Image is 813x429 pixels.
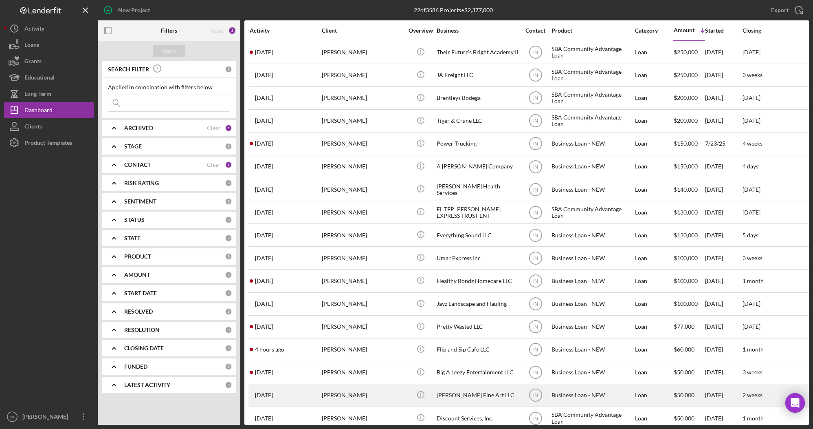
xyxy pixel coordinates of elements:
div: Business Loan - NEW [552,270,633,292]
div: 0 [225,363,232,370]
div: [DATE] [705,247,742,269]
div: Overview [405,27,436,34]
button: New Project [98,2,158,18]
div: [DATE] [705,64,742,86]
text: IN [533,279,538,284]
div: [PERSON_NAME] [20,409,73,427]
div: $100,000 [674,247,704,269]
time: 2025-07-17 23:30 [255,72,273,78]
div: 0 [225,253,232,260]
b: LATEST ACTIVITY [124,382,170,388]
b: RISK RATING [124,180,159,186]
b: STATUS [124,217,145,223]
time: [DATE] [743,94,760,101]
text: IN [533,95,538,101]
a: Long-Term [4,86,94,102]
div: [PERSON_NAME] [322,316,403,338]
button: Apply [153,45,185,57]
div: [PERSON_NAME] [322,247,403,269]
time: 2025-07-31 15:26 [255,415,273,422]
div: [PERSON_NAME] [322,42,403,63]
div: [DATE] [705,316,742,338]
div: Business Loan - NEW [552,316,633,338]
text: IN [533,141,538,147]
b: START DATE [124,290,157,296]
div: $60,000 [674,339,704,360]
b: CLOSING DATE [124,345,164,352]
time: [DATE] [743,186,760,193]
div: Loan [635,270,673,292]
time: 2025-07-24 19:26 [255,255,273,261]
div: Discount Services, Inc. [437,407,518,429]
div: Loan [635,224,673,246]
div: JA Freight LLC [437,64,518,86]
div: Business Loan - NEW [552,339,633,360]
div: $77,000 [674,316,704,338]
div: EL TEP [PERSON_NAME] EXPRESS TRUST ENT [437,201,518,223]
text: IN [533,393,538,398]
div: [PERSON_NAME] Fine Art LLC [437,385,518,406]
div: Loans [24,37,39,55]
div: Power Trucking [437,133,518,155]
div: [PERSON_NAME] [322,87,403,109]
div: Loan [635,64,673,86]
div: A [PERSON_NAME] Company [437,156,518,177]
div: Loan [635,407,673,429]
div: SBA Community Advantage Loan [552,201,633,223]
b: PRODUCT [124,253,151,260]
div: $130,000 [674,224,704,246]
div: Business Loan - NEW [552,385,633,406]
time: 2025-07-18 19:23 [255,232,273,239]
button: Loans [4,37,94,53]
div: Loan [635,201,673,223]
div: [DATE] [705,407,742,429]
div: Their Future's Bright Academy II [437,42,518,63]
div: 0 [225,216,232,223]
div: $100,000 [674,293,704,315]
text: IN [533,50,538,55]
div: 1 [225,161,232,168]
div: $150,000 [674,156,704,177]
b: STATE [124,235,141,241]
div: 0 [225,345,232,352]
div: New Project [118,2,150,18]
div: 22 of 3586 Projects • $2,377,000 [414,7,493,13]
div: $150,000 [674,133,704,155]
div: SBA Community Advantage Loan [552,110,633,132]
div: [DATE] [705,362,742,383]
div: Everything Sound LLC [437,224,518,246]
div: 1 [225,124,232,132]
div: Business Loan - NEW [552,362,633,383]
time: 4 days [743,163,758,170]
div: Business [437,27,518,34]
div: $100,000 [674,270,704,292]
div: [PERSON_NAME] [322,64,403,86]
div: Brentleys Bodega [437,87,518,109]
div: Product [552,27,633,34]
div: [DATE] [705,42,742,63]
time: [DATE] [743,300,760,307]
b: RESOLVED [124,308,153,315]
div: [PERSON_NAME] [322,362,403,383]
div: Business Loan - NEW [552,133,633,155]
div: SBA Community Advantage Loan [552,407,633,429]
div: 0 [225,143,232,150]
div: 0 [225,290,232,297]
text: IN [533,347,538,353]
button: Educational [4,69,94,86]
div: $200,000 [674,110,704,132]
div: [PERSON_NAME] Health Services [437,179,518,200]
div: Clear [207,125,221,131]
button: Dashboard [4,102,94,118]
button: IN[PERSON_NAME] [4,409,94,425]
div: Apply [162,45,177,57]
div: SBA Community Advantage Loan [552,64,633,86]
div: [PERSON_NAME] [322,179,403,200]
text: IN [533,210,538,215]
div: 2 [228,27,236,35]
div: Healthy Bondz Homecare LLC [437,270,518,292]
time: 1 month [743,346,764,353]
div: Loan [635,316,673,338]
